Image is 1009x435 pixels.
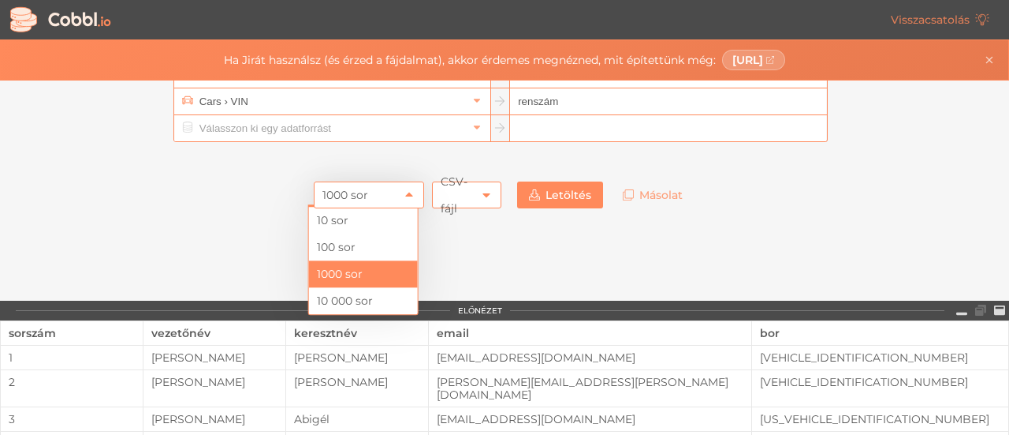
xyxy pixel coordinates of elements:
font: [EMAIL_ADDRESS][DOMAIN_NAME] [437,351,635,365]
font: Másolat [639,188,683,202]
font: Ha Jirát használsz (és érzed a fájdalmat), akkor érdemes megnézned, mit építettünk még: [224,53,716,67]
font: [US_VEHICLE_IDENTIFICATION_NUMBER] [760,412,989,426]
font: [VEHICLE_IDENTIFICATION_NUMBER] [760,351,968,365]
font: keresztnév [294,326,357,340]
font: [EMAIL_ADDRESS][DOMAIN_NAME] [437,412,635,426]
font: [PERSON_NAME] [151,351,245,365]
font: 10 sor [317,213,348,227]
font: 100 sor [317,240,356,254]
font: email [437,326,469,340]
font: 3 [9,412,15,426]
font: [URL] [732,53,763,67]
button: Bezárás banner [980,51,999,69]
font: ELŐNÉZET [458,306,502,316]
font: [PERSON_NAME] [151,375,245,389]
font: bor [760,326,780,340]
font: CSV-fájl [441,174,467,216]
font: Visszacsatolás [891,13,970,27]
font: 1000 sor [322,188,368,202]
font: [PERSON_NAME] [151,412,245,426]
font: 2 [9,375,15,389]
font: [VEHICLE_IDENTIFICATION_NUMBER] [760,375,968,389]
font: vezetőnév [151,326,210,340]
font: Letöltés [545,188,591,202]
font: 1 [9,351,13,365]
font: 1000 sor [317,267,363,281]
a: Visszacsatolás [879,6,1001,33]
font: [PERSON_NAME][EMAIL_ADDRESS][PERSON_NAME][DOMAIN_NAME] [437,375,728,402]
font: [PERSON_NAME] [294,351,388,365]
input: Select a data source [195,88,467,114]
font: [PERSON_NAME] [294,375,388,389]
font: sorszám [9,326,56,340]
input: Válasszon ki egy adatforrást [195,115,467,141]
font: Abigél [294,412,330,426]
font: 10 000 sor [317,294,373,308]
a: [URL] [722,50,785,70]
